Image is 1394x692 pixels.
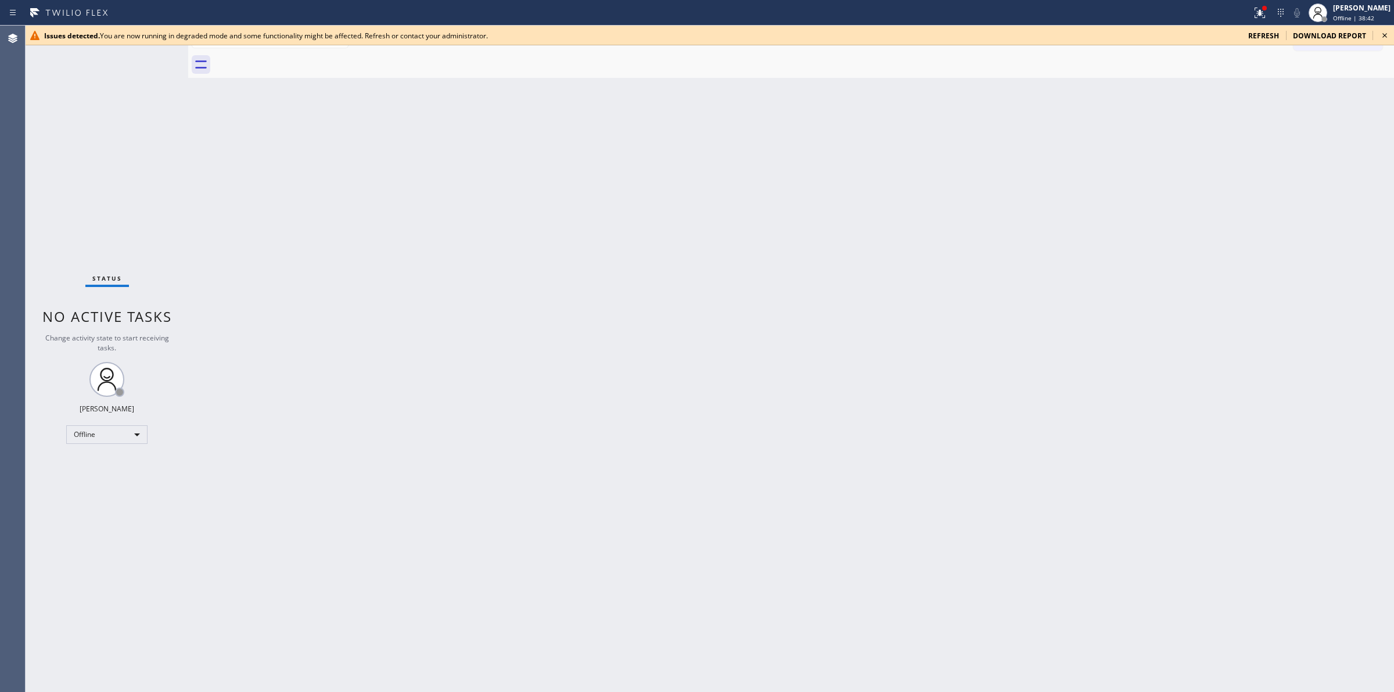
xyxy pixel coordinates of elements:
b: Issues detected. [44,31,100,41]
span: Offline | 38:42 [1333,14,1374,22]
span: No active tasks [42,307,172,326]
span: refresh [1248,31,1279,41]
button: Mute [1289,5,1305,21]
div: [PERSON_NAME] [1333,3,1391,13]
div: You are now running in degraded mode and some functionality might be affected. Refresh or contact... [44,31,1239,41]
span: download report [1293,31,1366,41]
span: Change activity state to start receiving tasks. [45,333,169,353]
span: Status [92,274,122,282]
div: [PERSON_NAME] [80,404,134,414]
div: Offline [66,425,148,444]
